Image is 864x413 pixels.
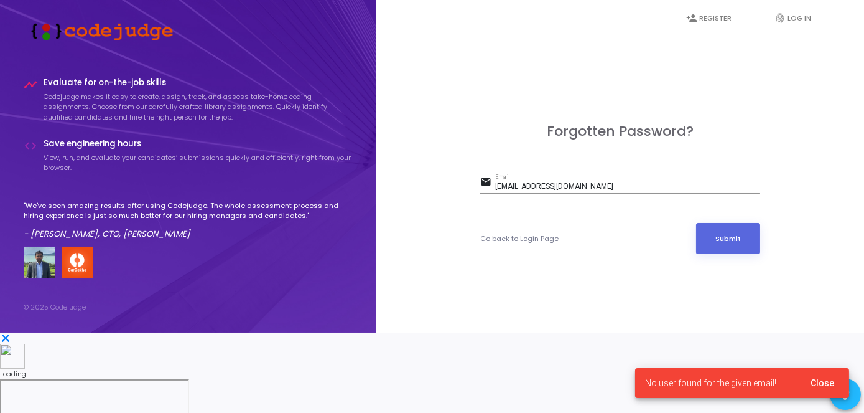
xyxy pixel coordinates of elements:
span: No user found for the given email! [645,377,776,389]
h4: Save engineering hours [44,139,353,149]
button: Close [801,372,844,394]
i: code [24,139,38,153]
em: - [PERSON_NAME], CTO, [PERSON_NAME] [24,228,191,240]
mat-icon: email [480,176,495,191]
p: View, run, and evaluate your candidates’ submissions quickly and efficiently, right from your bro... [44,153,353,173]
p: Codejudge makes it easy to create, assign, track, and assess take-home coding assignments. Choose... [44,92,353,123]
img: user image [24,247,55,278]
a: Go back to Login Page [480,234,559,244]
h3: Forgotten Password? [480,123,760,140]
img: company-logo [62,247,93,278]
input: Email [495,183,760,191]
button: Submit [696,223,761,254]
p: "We've seen amazing results after using Codejudge. The whole assessment process and hiring experi... [24,201,353,221]
i: person_add [686,12,697,24]
span: Close [811,378,834,388]
i: timeline [24,78,38,92]
a: fingerprintLog In [762,4,837,33]
div: © 2025 Codejudge [24,302,86,313]
i: fingerprint [774,12,786,24]
h4: Evaluate for on-the-job skills [44,78,353,88]
a: person_addRegister [674,4,748,33]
